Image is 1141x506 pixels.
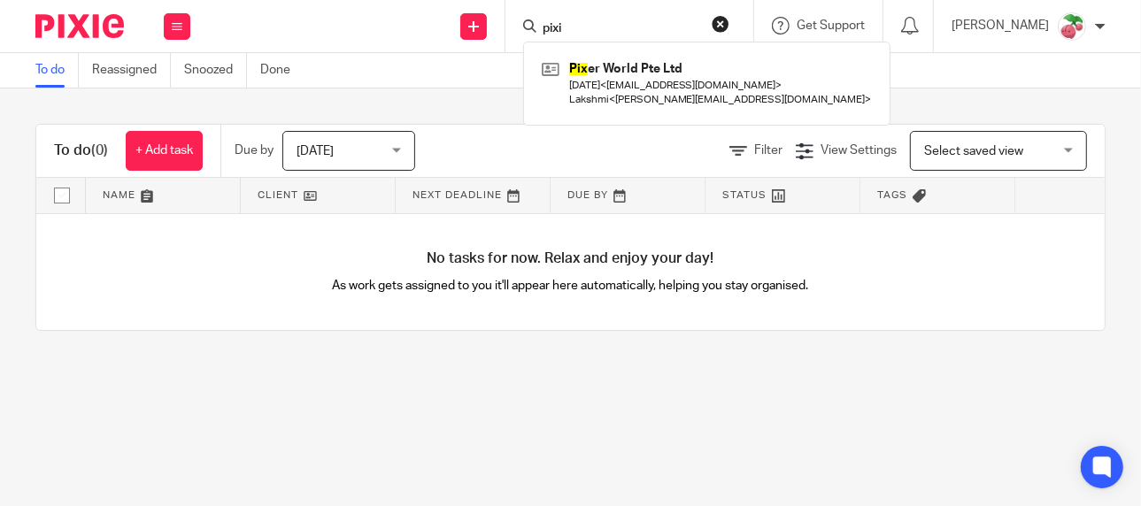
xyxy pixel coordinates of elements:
h4: No tasks for now. Relax and enjoy your day! [36,249,1105,268]
p: Due by [235,142,274,159]
span: Get Support [797,19,865,32]
a: Done [260,53,304,88]
p: As work gets assigned to you it'll appear here automatically, helping you stay organised. [304,277,838,295]
span: Filter [754,144,783,157]
p: [PERSON_NAME] [952,17,1049,34]
img: Cherubi-Pokemon-PNG-Isolated-HD.png [1058,12,1086,41]
input: Search [541,21,700,37]
h1: To do [54,142,108,160]
a: + Add task [126,131,203,171]
a: Snoozed [184,53,247,88]
span: Select saved view [924,145,1023,157]
a: Reassigned [92,53,171,88]
span: View Settings [821,144,897,157]
span: [DATE] [297,145,334,157]
button: Clear [712,15,729,33]
a: To do [35,53,79,88]
span: Tags [878,190,908,200]
img: Pixie [35,14,124,38]
span: (0) [91,143,108,157]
